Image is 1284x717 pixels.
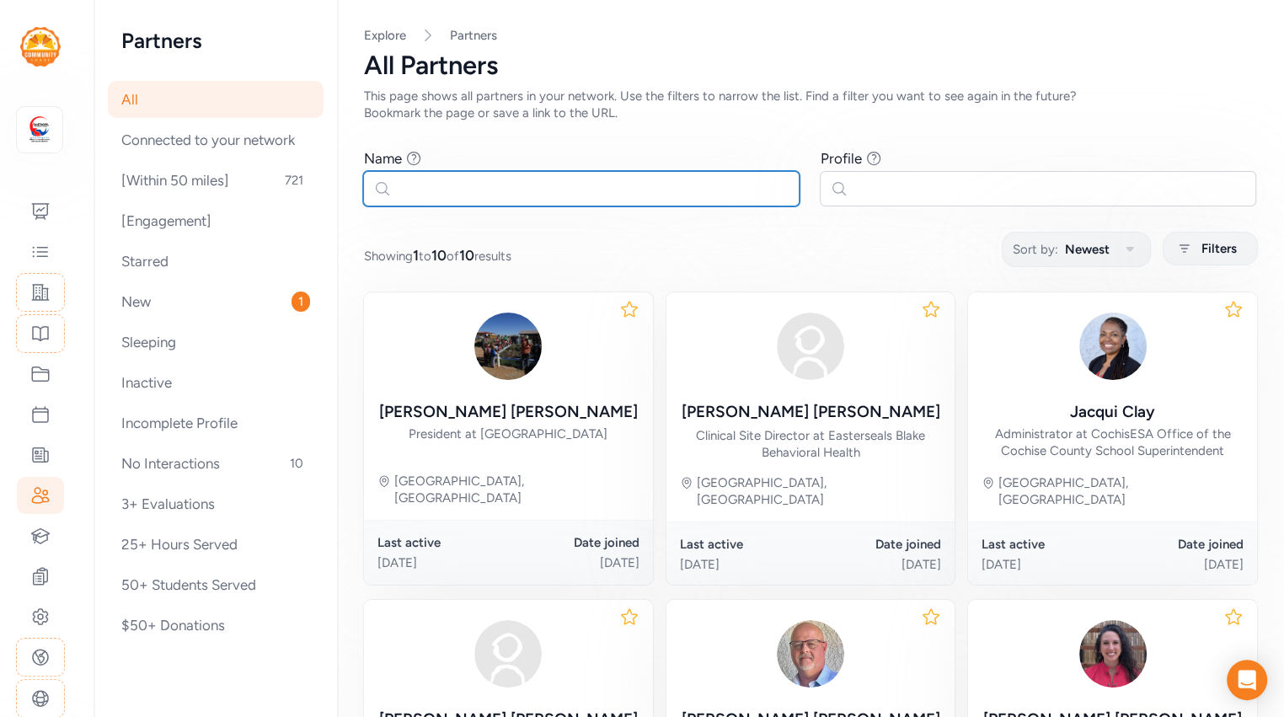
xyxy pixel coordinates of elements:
div: All Partners [364,51,1257,81]
img: logo [20,27,61,67]
span: 10 [459,247,474,264]
div: Last active [982,536,1112,553]
div: [DATE] [377,554,508,571]
div: Profile [821,148,862,169]
div: This page shows all partners in your network. Use the filters to narrow the list. Find a filter y... [364,88,1119,121]
div: No Interactions [108,445,324,482]
div: 3+ Evaluations [108,485,324,522]
div: Date joined [811,536,941,553]
div: President at [GEOGRAPHIC_DATA] [409,425,607,442]
img: bNpz9olRRxRCGoG7CmAS [1073,613,1153,694]
div: [DATE] [508,554,639,571]
span: 10 [283,453,310,474]
div: [GEOGRAPHIC_DATA], [GEOGRAPHIC_DATA] [394,473,639,506]
span: 1 [292,292,310,312]
h2: Partners [121,27,310,54]
div: [GEOGRAPHIC_DATA], [GEOGRAPHIC_DATA] [697,474,942,508]
img: qF8UvKb6QGKU5WKwqblQ [468,306,548,387]
div: Open Intercom Messenger [1227,660,1267,700]
div: All [108,81,324,118]
div: [PERSON_NAME] [PERSON_NAME] [681,400,939,424]
div: New [108,283,324,320]
div: [DATE] [811,556,941,573]
div: 50+ Students Served [108,566,324,603]
span: Showing to of results [364,245,511,265]
div: Last active [680,536,811,553]
button: Sort by:Newest [1002,232,1151,267]
span: Filters [1201,238,1237,259]
span: 1 [413,247,419,264]
div: $50+ Donations [108,607,324,644]
img: logo [21,111,58,148]
img: Yoxh431yQry4hUKxb4a7 [770,613,851,694]
img: avatar38fbb18c.svg [770,306,851,387]
img: xYkPNmvRDyXe4LGA9D4Y [1073,306,1153,387]
div: Inactive [108,364,324,401]
span: Sort by: [1013,239,1058,260]
div: [GEOGRAPHIC_DATA], [GEOGRAPHIC_DATA] [998,474,1244,508]
div: 25+ Hours Served [108,526,324,563]
div: [DATE] [680,556,811,573]
div: Date joined [508,534,639,551]
div: [Engagement] [108,202,324,239]
div: Sleeping [108,324,324,361]
div: Name [364,148,402,169]
img: avatar38fbb18c.svg [468,613,548,694]
div: Jacqui Clay [1070,400,1155,424]
div: [Within 50 miles] [108,162,324,199]
a: Explore [364,28,406,43]
div: [DATE] [1113,556,1244,573]
span: 10 [431,247,447,264]
div: Last active [377,534,508,551]
div: Date joined [1113,536,1244,553]
div: [DATE] [982,556,1112,573]
nav: Breadcrumb [364,27,1257,44]
div: Incomplete Profile [108,404,324,441]
a: Partners [450,27,497,44]
div: Connected to your network [108,121,324,158]
div: Administrator at CochisESA Office of the Cochise County School Superintendent [982,425,1244,459]
span: 721 [278,170,310,190]
div: Starred [108,243,324,280]
div: Clinical Site Director at Easterseals Blake Behavioral Health [680,427,942,461]
span: Newest [1065,239,1110,260]
div: [PERSON_NAME] [PERSON_NAME] [379,400,638,424]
